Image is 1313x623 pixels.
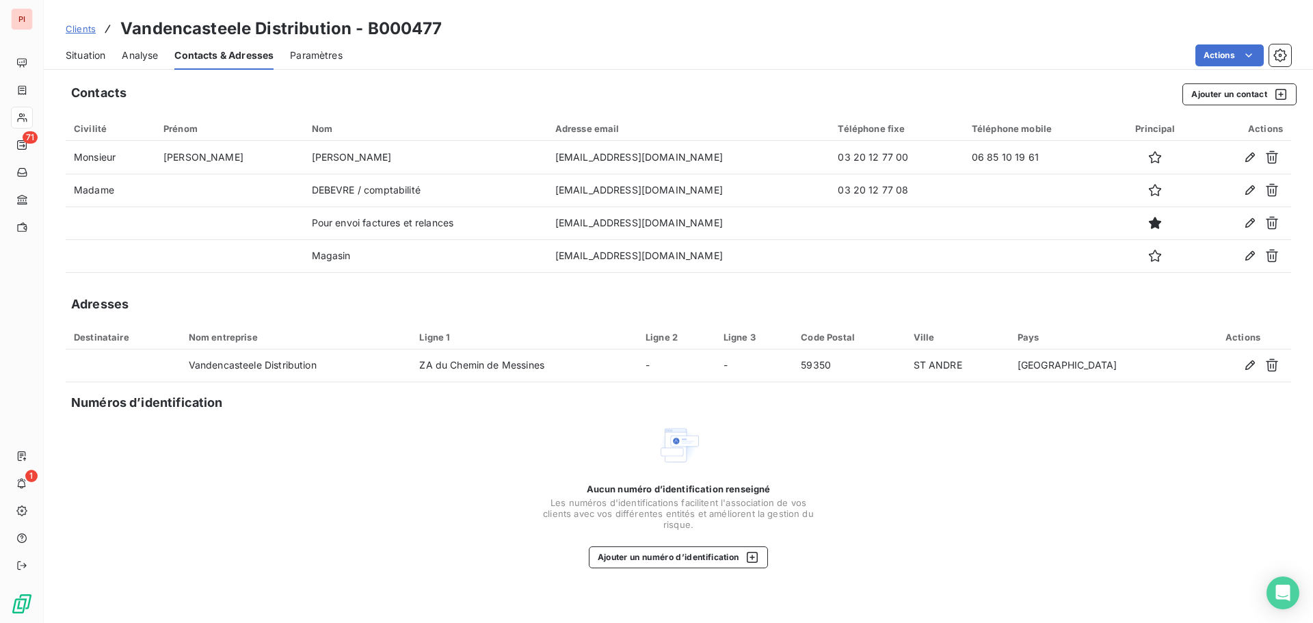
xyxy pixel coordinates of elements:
span: 1 [25,470,38,482]
a: Clients [66,22,96,36]
div: Ville [914,332,1001,343]
td: - [637,349,715,382]
button: Actions [1195,44,1264,66]
td: [EMAIL_ADDRESS][DOMAIN_NAME] [547,239,830,272]
div: Adresse email [555,123,822,134]
span: Analyse [122,49,158,62]
td: Monsieur [66,141,155,174]
div: Open Intercom Messenger [1266,576,1299,609]
h5: Contacts [71,83,127,103]
span: Clients [66,23,96,34]
span: Situation [66,49,105,62]
img: Logo LeanPay [11,593,33,615]
td: Pour envoi factures et relances [304,207,547,239]
td: 59350 [793,349,905,382]
td: DEBEVRE / comptabilité [304,174,547,207]
div: Nom entreprise [189,332,403,343]
div: Code Postal [801,332,897,343]
span: 71 [23,131,38,144]
span: Les numéros d'identifications facilitent l'association de vos clients avec vos différentes entité... [542,497,815,530]
h5: Numéros d’identification [71,393,223,412]
h3: Vandencasteele Distribution - B000477 [120,16,442,41]
td: 06 85 10 19 61 [964,141,1112,174]
div: PI [11,8,33,30]
td: - [715,349,793,382]
div: Pays [1018,332,1186,343]
div: Actions [1203,332,1283,343]
div: Civilité [74,123,147,134]
div: Ligne 2 [646,332,707,343]
img: Empty state [656,423,700,467]
div: Téléphone fixe [838,123,955,134]
div: Téléphone mobile [972,123,1104,134]
td: [GEOGRAPHIC_DATA] [1009,349,1195,382]
span: Aucun numéro d’identification renseigné [587,483,771,494]
h5: Adresses [71,295,129,314]
td: Madame [66,174,155,207]
td: 03 20 12 77 00 [830,141,963,174]
td: [EMAIL_ADDRESS][DOMAIN_NAME] [547,207,830,239]
div: Ligne 1 [419,332,629,343]
span: Contacts & Adresses [174,49,274,62]
td: [EMAIL_ADDRESS][DOMAIN_NAME] [547,174,830,207]
span: Paramètres [290,49,343,62]
div: Actions [1207,123,1283,134]
div: Destinataire [74,332,172,343]
button: Ajouter un numéro d’identification [589,546,769,568]
div: Ligne 3 [724,332,785,343]
td: Vandencasteele Distribution [181,349,412,382]
div: Principal [1120,123,1191,134]
div: Nom [312,123,539,134]
td: ZA du Chemin de Messines [411,349,637,382]
td: 03 20 12 77 08 [830,174,963,207]
div: Prénom [163,123,295,134]
td: [PERSON_NAME] [304,141,547,174]
td: [PERSON_NAME] [155,141,304,174]
td: ST ANDRE [905,349,1009,382]
button: Ajouter un contact [1182,83,1297,105]
td: [EMAIL_ADDRESS][DOMAIN_NAME] [547,141,830,174]
td: Magasin [304,239,547,272]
